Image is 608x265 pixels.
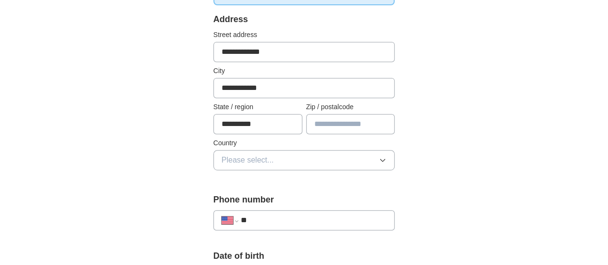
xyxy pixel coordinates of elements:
button: Please select... [213,150,395,170]
label: Zip / postalcode [306,102,395,112]
label: City [213,66,395,76]
label: Country [213,138,395,148]
label: Street address [213,30,395,40]
span: Please select... [222,154,274,166]
label: State / region [213,102,302,112]
div: Address [213,13,395,26]
label: Date of birth [213,250,395,263]
label: Phone number [213,193,395,206]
